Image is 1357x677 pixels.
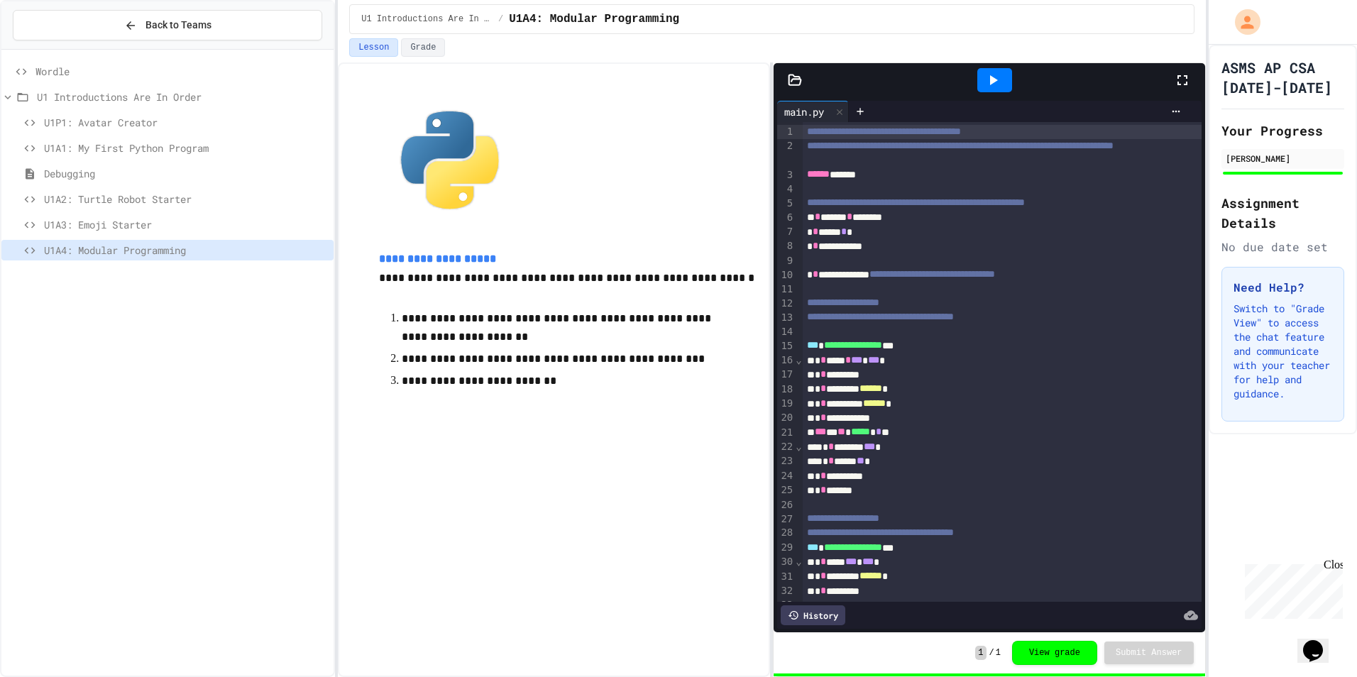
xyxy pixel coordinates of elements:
[795,441,802,452] span: Fold line
[777,297,795,311] div: 12
[777,598,795,612] div: 33
[1221,121,1344,141] h2: Your Progress
[777,168,795,182] div: 3
[1226,152,1340,165] div: [PERSON_NAME]
[44,115,328,130] span: U1P1: Avatar Creator
[44,141,328,155] span: U1A1: My First Python Program
[777,368,795,382] div: 17
[777,197,795,211] div: 5
[777,512,795,527] div: 27
[777,182,795,197] div: 4
[777,541,795,555] div: 29
[777,570,795,584] div: 31
[777,498,795,512] div: 26
[401,38,445,57] button: Grade
[37,89,328,104] span: U1 Introductions Are In Order
[996,647,1001,659] span: 1
[498,13,503,25] span: /
[361,13,493,25] span: U1 Introductions Are In Order
[777,239,795,253] div: 8
[777,325,795,339] div: 14
[777,454,795,468] div: 23
[1234,279,1332,296] h3: Need Help?
[44,243,328,258] span: U1A4: Modular Programming
[795,556,802,567] span: Fold line
[777,339,795,353] div: 15
[44,217,328,232] span: U1A3: Emoji Starter
[1297,620,1343,663] iframe: chat widget
[781,605,845,625] div: History
[1012,641,1097,665] button: View grade
[1221,238,1344,255] div: No due date set
[777,225,795,239] div: 7
[1221,57,1344,97] h1: ASMS AP CSA [DATE]-[DATE]
[777,254,795,268] div: 9
[1220,6,1264,38] div: My Account
[777,268,795,282] div: 10
[1221,193,1344,233] h2: Assignment Details
[6,6,98,90] div: Chat with us now!Close
[1104,642,1194,664] button: Submit Answer
[777,483,795,497] div: 25
[777,282,795,297] div: 11
[777,382,795,397] div: 18
[795,354,802,365] span: Fold line
[989,647,994,659] span: /
[1234,302,1332,401] p: Switch to "Grade View" to access the chat feature and communicate with your teacher for help and ...
[1116,647,1182,659] span: Submit Answer
[777,555,795,569] div: 30
[777,526,795,540] div: 28
[1239,558,1343,619] iframe: chat widget
[145,18,211,33] span: Back to Teams
[777,311,795,325] div: 13
[777,101,849,122] div: main.py
[777,584,795,598] div: 32
[44,166,328,181] span: Debugging
[349,38,398,57] button: Lesson
[777,104,831,119] div: main.py
[777,211,795,225] div: 6
[777,426,795,440] div: 21
[777,411,795,425] div: 20
[975,646,986,660] span: 1
[777,440,795,454] div: 22
[777,139,795,168] div: 2
[777,125,795,139] div: 1
[35,64,328,79] span: Wordle
[44,192,328,207] span: U1A2: Turtle Robot Starter
[509,11,679,28] span: U1A4: Modular Programming
[777,397,795,411] div: 19
[13,10,322,40] button: Back to Teams
[777,353,795,368] div: 16
[777,469,795,483] div: 24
